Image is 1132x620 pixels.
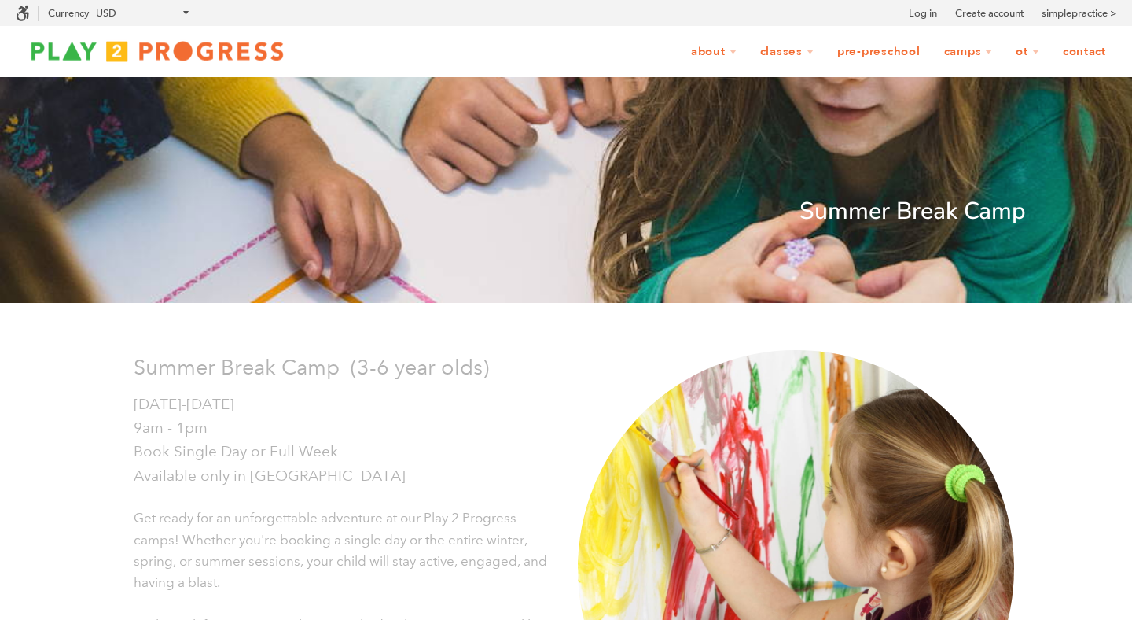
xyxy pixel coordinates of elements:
[16,35,299,67] img: Play2Progress logo
[1042,6,1116,21] a: simplepractice >
[134,393,554,416] p: [DATE]-[DATE]
[134,464,554,488] p: Available only in [GEOGRAPHIC_DATA]
[1005,37,1049,67] a: OT
[1053,37,1116,67] a: Contact
[909,6,937,21] a: Log in
[134,354,489,380] span: Summer Break Camp (3-6 year olds)
[134,507,554,593] p: Get ready for an unforgettable adventure at our Play 2 Progress camps! Whether you're booking a s...
[106,193,1026,231] p: Summer Break Camp
[681,37,747,67] a: About
[827,37,931,67] a: Pre-Preschool
[134,440,554,463] p: Book Single Day or Full Week
[934,37,1003,67] a: Camps
[48,7,89,19] label: Currency
[955,6,1024,21] a: Create account
[750,37,824,67] a: Classes
[134,416,554,440] p: 9am - 1pm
